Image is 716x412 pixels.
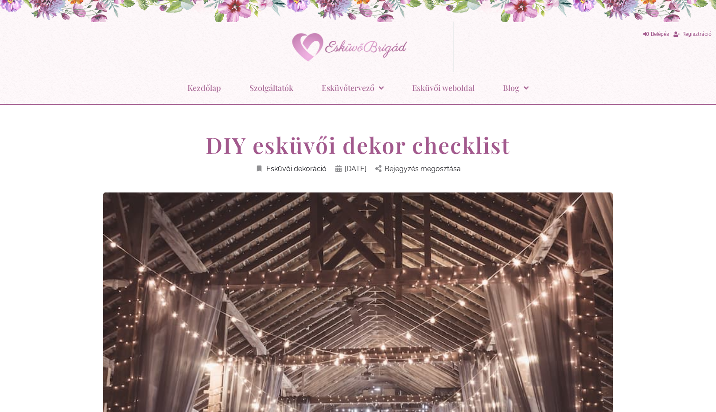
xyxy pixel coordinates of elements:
a: Szolgáltatók [249,76,293,99]
a: Esküvői weboldal [412,76,475,99]
span: Belépés [651,31,669,37]
a: Esküvői dekoráció [255,163,327,175]
a: Blog [503,76,529,99]
span: Regisztráció [682,31,712,37]
a: Kezdőlap [187,76,221,99]
span: [DATE] [345,163,366,175]
a: Belépés [643,28,669,40]
h1: DIY esküvői dekor checklist [190,132,526,158]
a: Regisztráció [673,28,712,40]
nav: Menu [4,76,712,99]
a: Esküvőtervező [322,76,384,99]
a: Bejegyzés megosztása [375,163,461,175]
